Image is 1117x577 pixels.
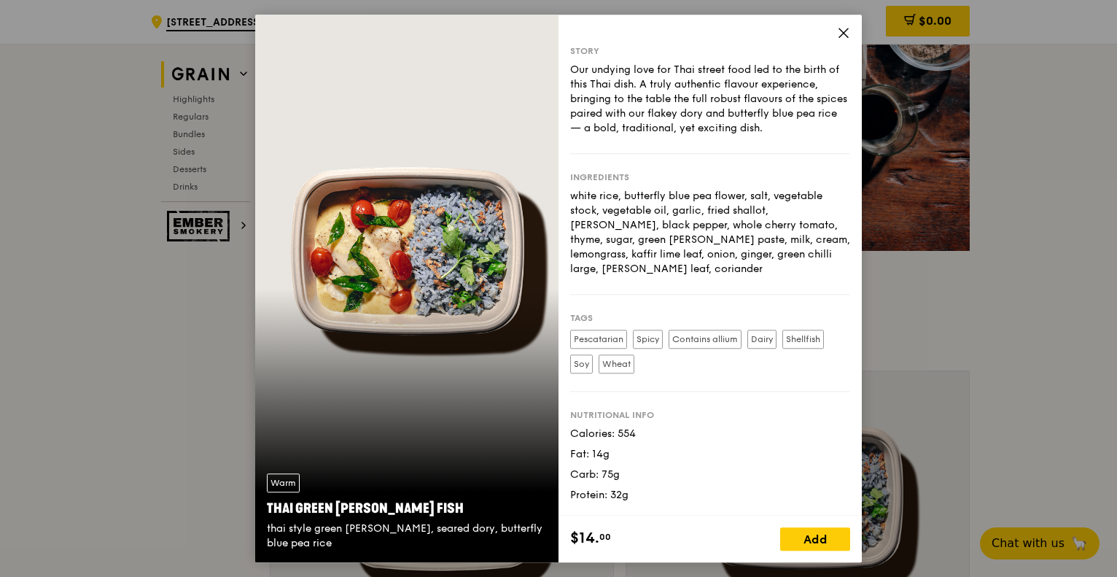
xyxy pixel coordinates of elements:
label: Contains allium [669,330,742,349]
div: Ingredients [570,171,850,183]
div: Tags [570,312,850,324]
label: Soy [570,355,593,373]
label: Wheat [599,355,634,373]
span: 00 [599,531,611,543]
label: Spicy [633,330,663,349]
div: Nutritional info [570,409,850,421]
label: Dairy [747,330,777,349]
div: Thai Green [PERSON_NAME] Fish [267,498,547,519]
div: thai style green [PERSON_NAME], seared dory, butterfly blue pea rice [267,522,547,551]
span: $14. [570,527,599,549]
label: Shellfish [782,330,824,349]
div: Protein: 32g [570,488,850,503]
div: Story [570,45,850,57]
div: Warm [267,473,300,492]
div: white rice, butterfly blue pea flower, salt, vegetable stock, vegetable oil, garlic, fried shallo... [570,189,850,276]
div: Fat: 14g [570,447,850,462]
div: Carb: 75g [570,468,850,482]
div: Our undying love for Thai street food led to the birth of this Thai dish. A truly authentic flavo... [570,63,850,136]
label: Pescatarian [570,330,627,349]
div: Calories: 554 [570,427,850,441]
div: Add [780,527,850,551]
